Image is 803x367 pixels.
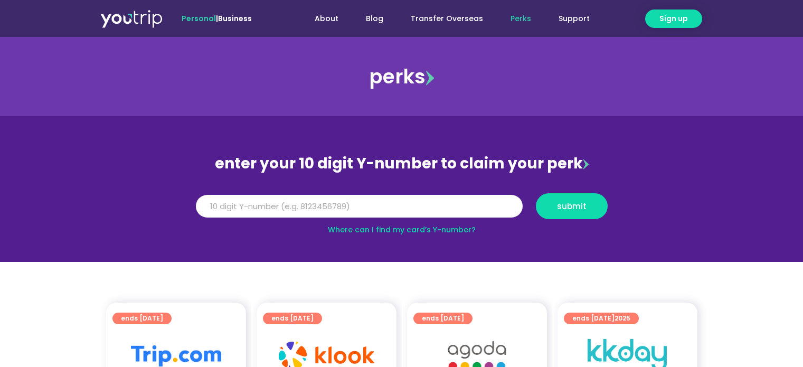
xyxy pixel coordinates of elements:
[557,202,587,210] span: submit
[536,193,608,219] button: submit
[218,13,252,24] a: Business
[645,10,702,28] a: Sign up
[564,313,639,324] a: ends [DATE]2025
[397,9,497,29] a: Transfer Overseas
[615,314,630,323] span: 2025
[182,13,216,24] span: Personal
[112,313,172,324] a: ends [DATE]
[352,9,397,29] a: Blog
[271,313,314,324] span: ends [DATE]
[121,313,163,324] span: ends [DATE]
[280,9,603,29] nav: Menu
[422,313,464,324] span: ends [DATE]
[659,13,688,24] span: Sign up
[572,313,630,324] span: ends [DATE]
[301,9,352,29] a: About
[497,9,545,29] a: Perks
[413,313,473,324] a: ends [DATE]
[196,195,523,218] input: 10 digit Y-number (e.g. 8123456789)
[545,9,603,29] a: Support
[182,13,252,24] span: |
[263,313,322,324] a: ends [DATE]
[328,224,476,235] a: Where can I find my card’s Y-number?
[196,193,608,227] form: Y Number
[191,150,613,177] div: enter your 10 digit Y-number to claim your perk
